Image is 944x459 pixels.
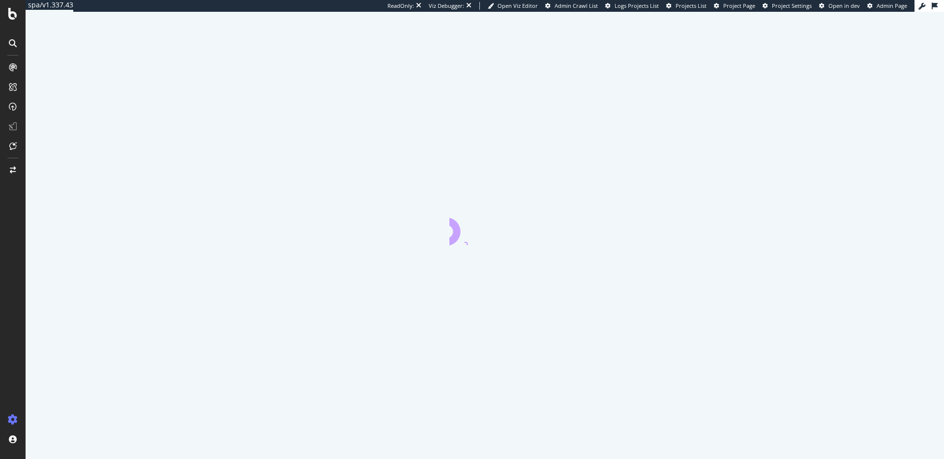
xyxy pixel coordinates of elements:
span: Project Settings [772,2,812,9]
div: animation [449,210,520,245]
span: Projects List [676,2,707,9]
span: Open Viz Editor [498,2,538,9]
div: ReadOnly: [387,2,414,10]
div: Viz Debugger: [429,2,464,10]
span: Open in dev [828,2,860,9]
a: Admin Crawl List [545,2,598,10]
span: Admin Page [877,2,907,9]
span: Admin Crawl List [555,2,598,9]
a: Open Viz Editor [488,2,538,10]
a: Projects List [666,2,707,10]
a: Project Page [714,2,755,10]
a: Logs Projects List [605,2,659,10]
a: Open in dev [819,2,860,10]
a: Admin Page [867,2,907,10]
span: Project Page [723,2,755,9]
a: Project Settings [763,2,812,10]
span: Logs Projects List [615,2,659,9]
